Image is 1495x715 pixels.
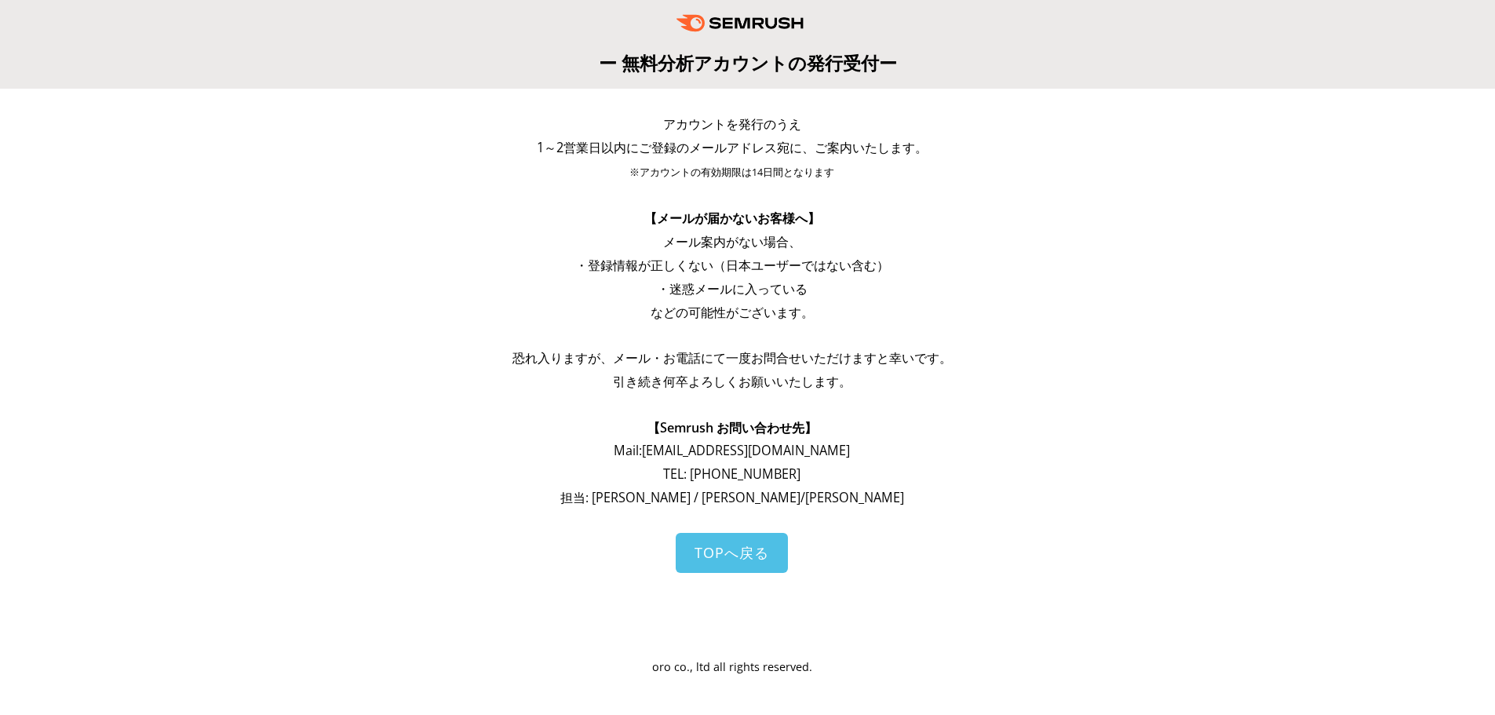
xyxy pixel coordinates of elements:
[663,233,801,250] span: メール案内がない場合、
[651,304,814,321] span: などの可能性がございます。
[676,533,788,573] a: TOPへ戻る
[560,489,904,506] span: 担当: [PERSON_NAME] / [PERSON_NAME]/[PERSON_NAME]
[663,465,800,483] span: TEL: [PHONE_NUMBER]
[695,543,769,562] span: TOPへ戻る
[614,442,850,459] span: Mail: [EMAIL_ADDRESS][DOMAIN_NAME]
[657,280,808,297] span: ・迷惑メールに入っている
[537,139,928,156] span: 1～2営業日以内にご登録のメールアドレス宛に、ご案内いたします。
[599,50,897,75] span: ー 無料分析アカウントの発行受付ー
[647,419,817,436] span: 【Semrush お問い合わせ先】
[512,349,952,367] span: 恐れ入りますが、メール・お電話にて一度お問合せいただけますと幸いです。
[613,373,851,390] span: 引き続き何卒よろしくお願いいたします。
[629,166,834,179] span: ※アカウントの有効期限は14日間となります
[652,659,812,674] span: oro co., ltd all rights reserved.
[575,257,889,274] span: ・登録情報が正しくない（日本ユーザーではない含む）
[663,115,801,133] span: アカウントを発行のうえ
[644,210,820,227] span: 【メールが届かないお客様へ】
